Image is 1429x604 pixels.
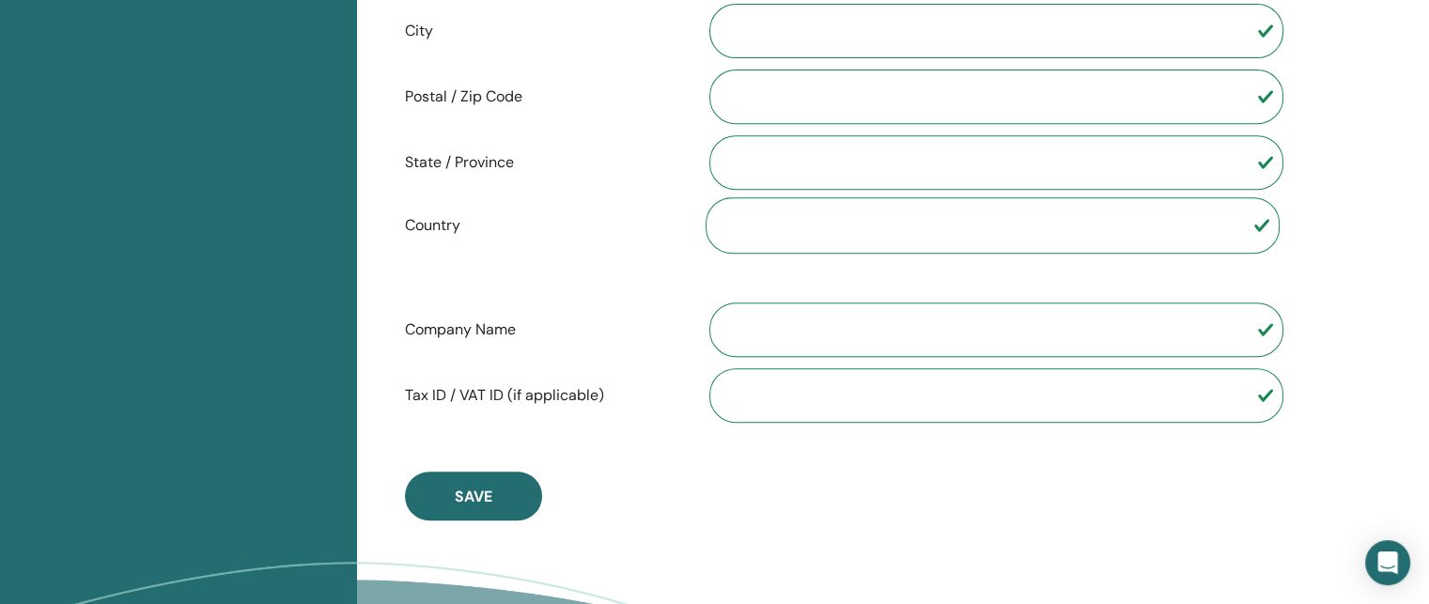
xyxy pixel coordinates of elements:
[391,145,691,180] label: State / Province
[391,312,691,348] label: Company Name
[455,487,492,506] span: Save
[391,13,691,49] label: City
[391,79,691,115] label: Postal / Zip Code
[391,378,691,413] label: Tax ID / VAT ID (if applicable)
[405,472,542,520] button: Save
[1365,540,1410,585] div: Open Intercom Messenger
[391,208,691,243] label: Country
